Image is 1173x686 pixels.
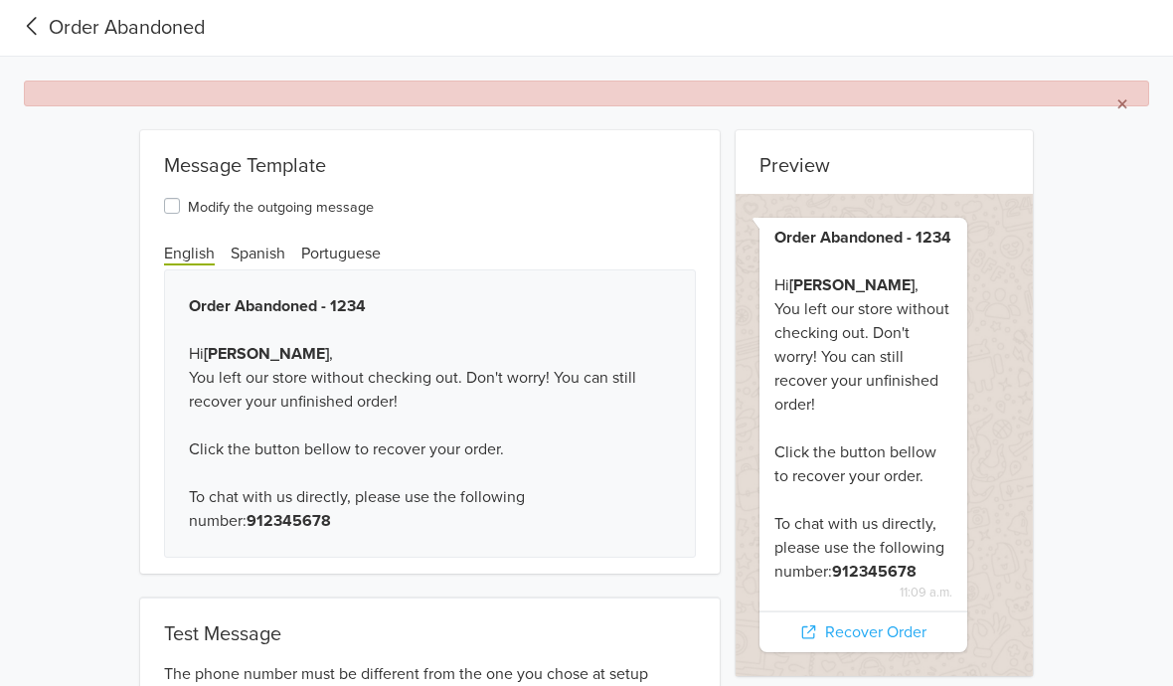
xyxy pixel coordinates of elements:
b: [PERSON_NAME] [789,275,915,295]
b: [PERSON_NAME] [204,344,329,364]
b: 912345678 [247,511,331,531]
div: Preview [736,130,1033,186]
a: Order Abandoned [16,13,205,43]
b: Order Abandoned - 1234 [189,296,366,316]
div: Hi , You left our store without checking out. Don't worry! You can still recover your unfinished ... [774,226,952,584]
span: Portuguese [301,244,381,263]
b: Order Abandoned - 1234 [774,228,951,248]
span: × [1116,90,1128,119]
div: The phone number must be different from the one you chose at setup [164,654,696,686]
span: English [164,244,215,265]
span: Spanish [231,244,285,263]
div: Recover Order [759,611,967,652]
div: Message Template [140,130,720,186]
b: 912345678 [832,562,917,582]
div: Test Message [164,622,696,646]
span: 11:09 a.m. [774,584,952,602]
label: Modify the outgoing message [188,194,374,218]
div: Hi , You left our store without checking out. Don't worry! You can still recover your unfinished ... [164,269,696,558]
